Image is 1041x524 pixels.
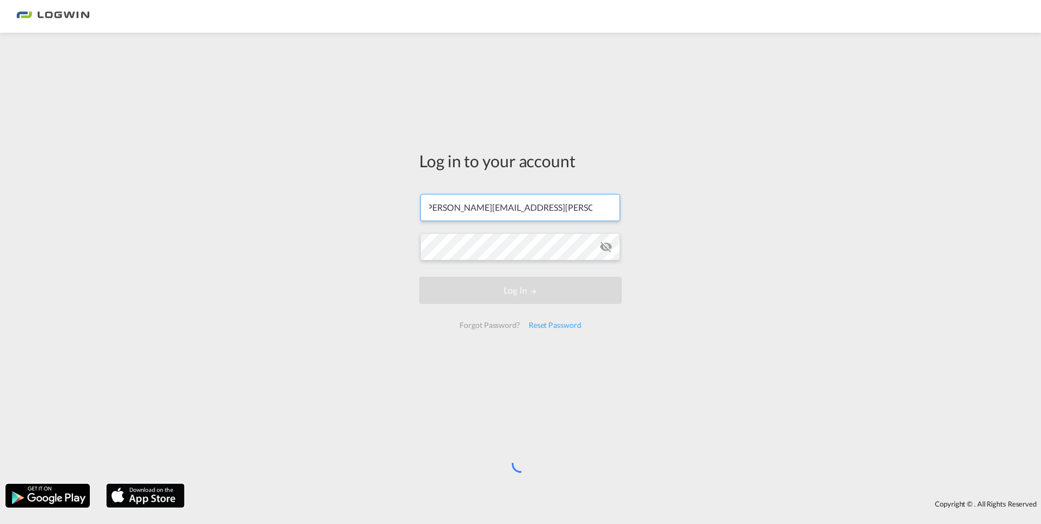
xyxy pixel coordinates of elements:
[420,194,620,221] input: Enter email/phone number
[190,495,1041,513] div: Copyright © . All Rights Reserved
[524,315,586,335] div: Reset Password
[419,277,622,304] button: LOGIN
[16,4,90,29] img: bc73a0e0d8c111efacd525e4c8ad7d32.png
[455,315,524,335] div: Forgot Password?
[4,483,91,509] img: google.png
[419,149,622,172] div: Log in to your account
[599,240,613,253] md-icon: icon-eye-off
[105,483,186,509] img: apple.png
